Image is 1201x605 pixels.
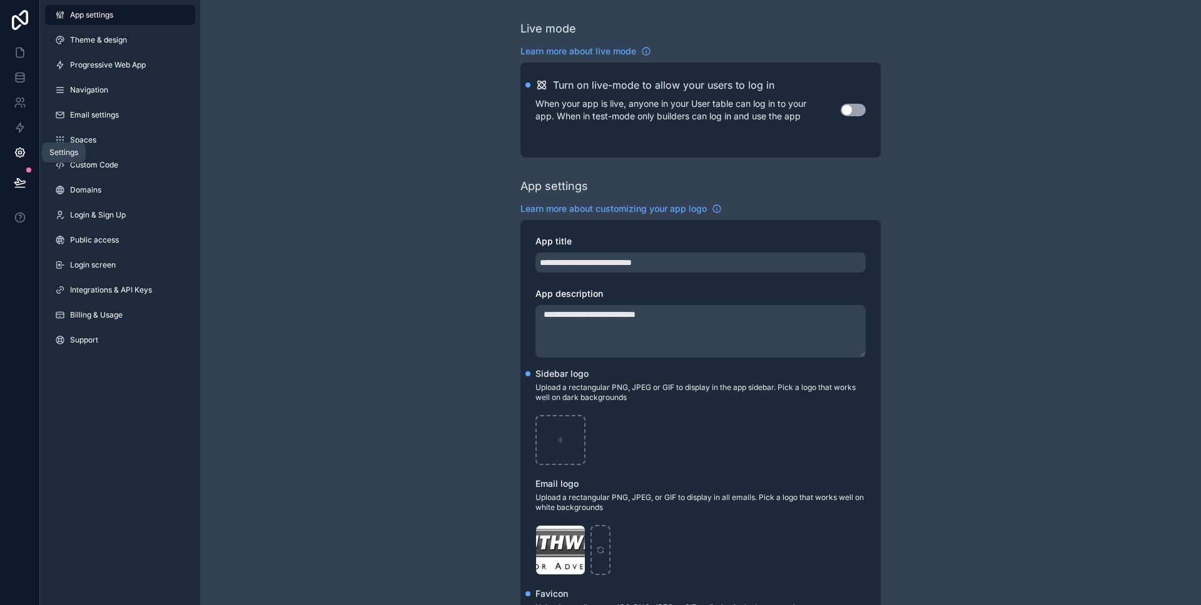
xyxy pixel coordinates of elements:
a: Spaces [45,130,195,150]
span: Favicon [535,588,568,599]
a: Email settings [45,105,195,125]
span: App description [535,288,603,299]
a: Billing & Usage [45,305,195,325]
div: App settings [520,177,588,195]
span: Email logo [535,478,579,489]
span: App settings [70,10,113,20]
span: Theme & design [70,35,127,45]
a: Navigation [45,80,195,100]
p: When your app is live, anyone in your User table can log in to your app. When in test-mode only b... [535,97,841,122]
span: Public access [70,235,119,245]
span: Progressive Web App [70,60,146,70]
span: Login & Sign Up [70,210,126,220]
span: Custom Code [70,160,118,170]
a: Login & Sign Up [45,205,195,225]
a: Progressive Web App [45,55,195,75]
div: Live mode [520,20,576,37]
span: Support [70,335,98,345]
a: App settings [45,5,195,25]
span: Domains [70,185,101,195]
span: Learn more about customizing your app logo [520,202,707,215]
span: Billing & Usage [70,310,123,320]
span: Learn more about live mode [520,45,636,57]
span: Upload a rectangular PNG, JPEG, or GIF to display in all emails. Pick a logo that works well on w... [535,492,866,512]
a: Domains [45,180,195,200]
a: Support [45,330,195,350]
a: Learn more about customizing your app logo [520,202,722,215]
a: Theme & design [45,30,195,50]
a: Public access [45,230,195,250]
span: Spaces [70,135,96,145]
span: Integrations & API Keys [70,285,152,295]
div: Settings [49,147,78,157]
span: Upload a rectangular PNG, JPEG or GIF to display in the app sidebar. Pick a logo that works well ... [535,382,866,402]
span: App title [535,236,572,246]
a: Custom Code [45,155,195,175]
h2: Turn on live-mode to allow your users to log in [553,77,774,92]
span: Navigation [70,85,108,95]
span: Login screen [70,260,116,270]
span: Sidebar logo [535,368,589,379]
span: Email settings [70,110,119,120]
a: Login screen [45,255,195,275]
a: Integrations & API Keys [45,280,195,300]
a: Learn more about live mode [520,45,651,57]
